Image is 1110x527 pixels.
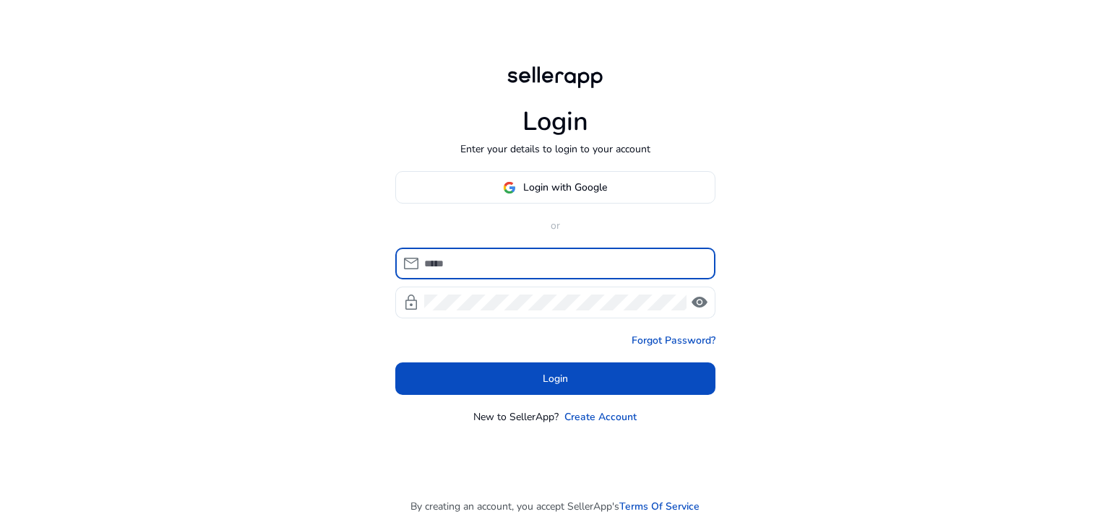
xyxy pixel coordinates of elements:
[543,371,568,386] span: Login
[503,181,516,194] img: google-logo.svg
[564,409,637,424] a: Create Account
[522,106,588,137] h1: Login
[691,294,708,311] span: visibility
[523,180,607,195] span: Login with Google
[403,294,420,311] span: lock
[395,218,715,233] p: or
[619,499,700,514] a: Terms Of Service
[395,171,715,204] button: Login with Google
[473,409,559,424] p: New to SellerApp?
[395,362,715,395] button: Login
[632,333,715,348] a: Forgot Password?
[460,141,650,157] p: Enter your details to login to your account
[403,255,420,272] span: mail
